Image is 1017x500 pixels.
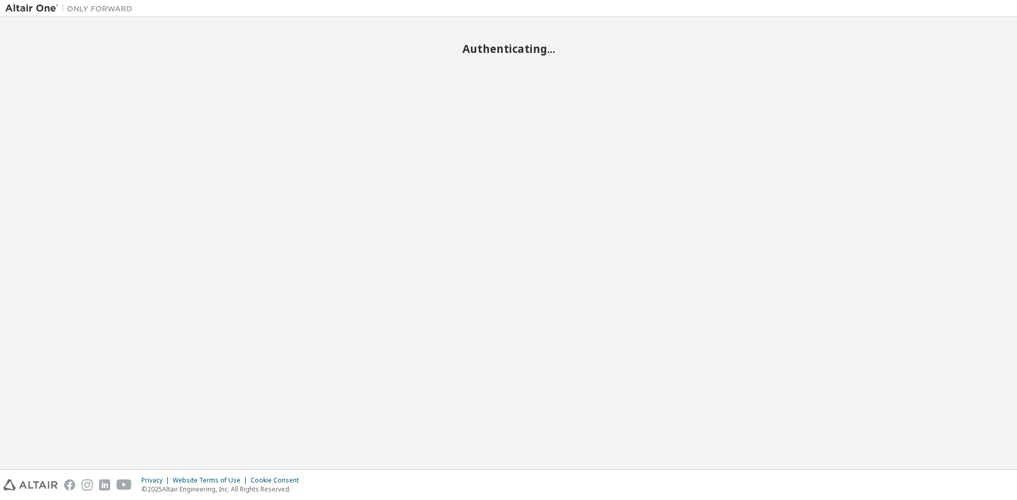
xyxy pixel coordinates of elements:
[173,476,251,485] div: Website Terms of Use
[82,479,93,490] img: instagram.svg
[117,479,132,490] img: youtube.svg
[141,476,173,485] div: Privacy
[99,479,110,490] img: linkedin.svg
[5,42,1012,56] h2: Authenticating...
[141,485,305,494] p: © 2025 Altair Engineering, Inc. All Rights Reserved.
[64,479,75,490] img: facebook.svg
[5,3,138,14] img: Altair One
[251,476,305,485] div: Cookie Consent
[3,479,58,490] img: altair_logo.svg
